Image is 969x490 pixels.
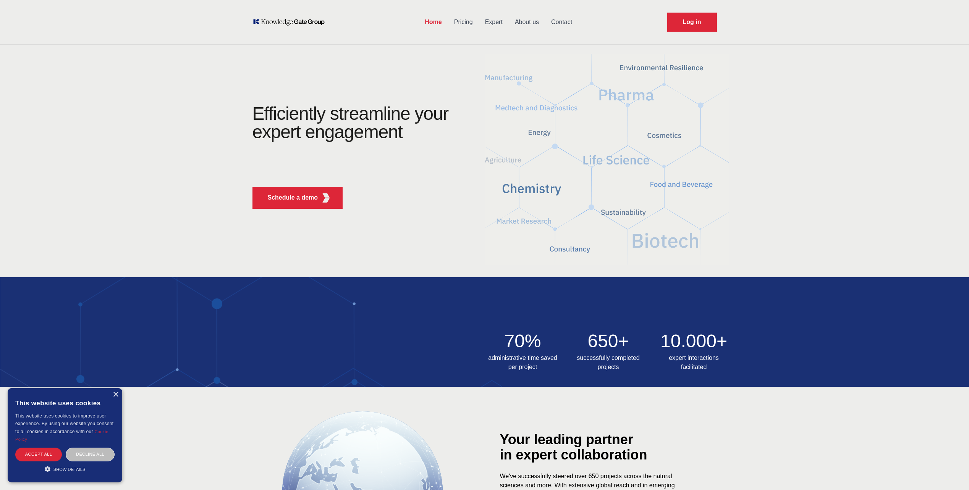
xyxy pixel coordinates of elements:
a: KOL Knowledge Platform: Talk to Key External Experts (KEE) [252,18,330,26]
button: Schedule a demoKGG Fifth Element RED [252,187,343,209]
h2: 650+ [570,332,647,350]
h3: successfully completed projects [570,353,647,372]
h3: administrative time saved per project [485,353,561,372]
div: Show details [15,465,115,473]
h1: Efficiently streamline your expert engagement [252,103,449,142]
a: Expert [479,12,509,32]
a: Pricing [448,12,479,32]
a: Home [419,12,448,32]
span: This website uses cookies to improve user experience. By using our website you consent to all coo... [15,413,113,434]
h2: 10.000+ [656,332,732,350]
iframe: Chat Widget [931,453,969,490]
a: Cookie Policy [15,429,108,442]
img: KGG Fifth Element RED [321,193,331,203]
a: Request Demo [667,13,717,32]
div: This website uses cookies [15,394,115,412]
h2: 70% [485,332,561,350]
div: Close [113,392,118,398]
div: Your leading partner in expert collaboration [500,432,714,463]
p: Schedule a demo [268,193,318,202]
h3: expert interactions facilitated [656,353,732,372]
span: Show details [53,467,86,472]
div: Accept all [15,448,62,461]
div: Decline all [66,448,115,461]
a: About us [509,12,545,32]
img: KGG Fifth Element RED [485,50,729,269]
a: Contact [545,12,578,32]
